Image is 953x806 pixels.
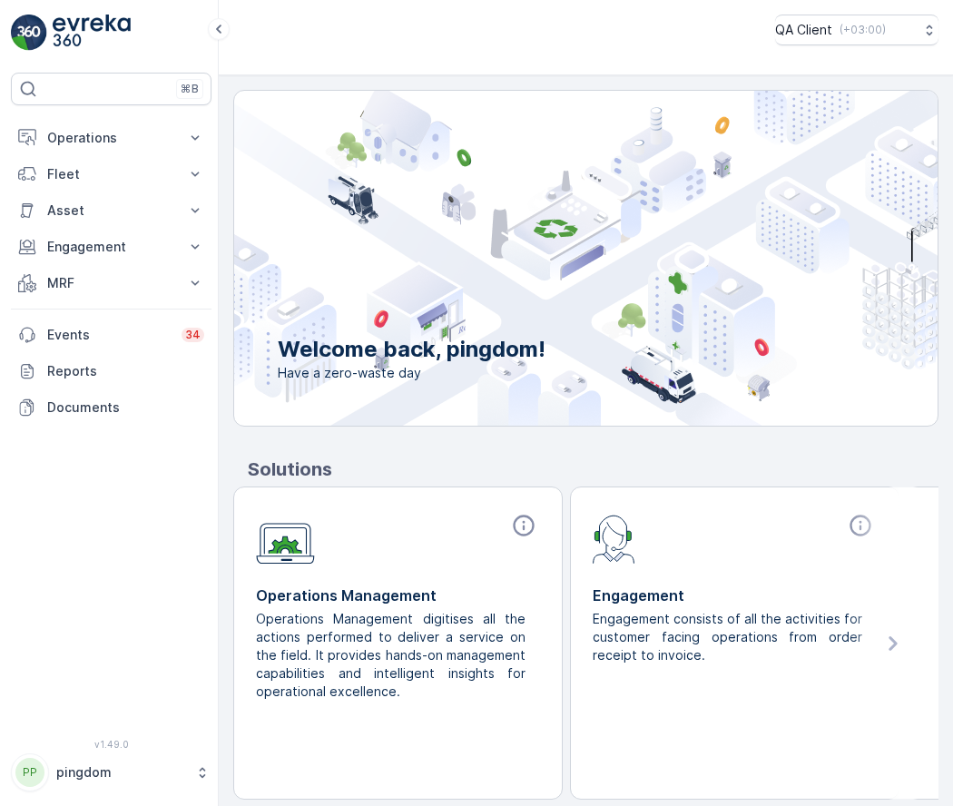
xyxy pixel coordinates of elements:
[593,610,862,664] p: Engagement consists of all the activities for customer facing operations from order receipt to in...
[775,15,938,45] button: QA Client(+03:00)
[278,335,545,364] p: Welcome back, pingdom!
[11,753,211,791] button: PPpingdom
[47,398,204,417] p: Documents
[56,763,186,781] p: pingdom
[840,23,886,37] p: ( +03:00 )
[47,326,171,344] p: Events
[11,739,211,750] span: v 1.49.0
[11,229,211,265] button: Engagement
[256,513,315,565] img: module-icon
[248,456,938,483] p: Solutions
[11,353,211,389] a: Reports
[11,120,211,156] button: Operations
[278,364,545,382] span: Have a zero-waste day
[47,129,175,147] p: Operations
[47,362,204,380] p: Reports
[47,201,175,220] p: Asset
[11,389,211,426] a: Documents
[152,91,938,426] img: city illustration
[47,274,175,292] p: MRF
[11,265,211,301] button: MRF
[256,610,526,701] p: Operations Management digitises all the actions performed to deliver a service on the field. It p...
[593,585,877,606] p: Engagement
[53,15,131,51] img: logo_light-DOdMpM7g.png
[181,82,199,96] p: ⌘B
[185,328,201,342] p: 34
[775,21,832,39] p: QA Client
[11,192,211,229] button: Asset
[11,15,47,51] img: logo
[11,317,211,353] a: Events34
[11,156,211,192] button: Fleet
[47,165,175,183] p: Fleet
[256,585,540,606] p: Operations Management
[15,758,44,787] div: PP
[593,513,635,564] img: module-icon
[47,238,175,256] p: Engagement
